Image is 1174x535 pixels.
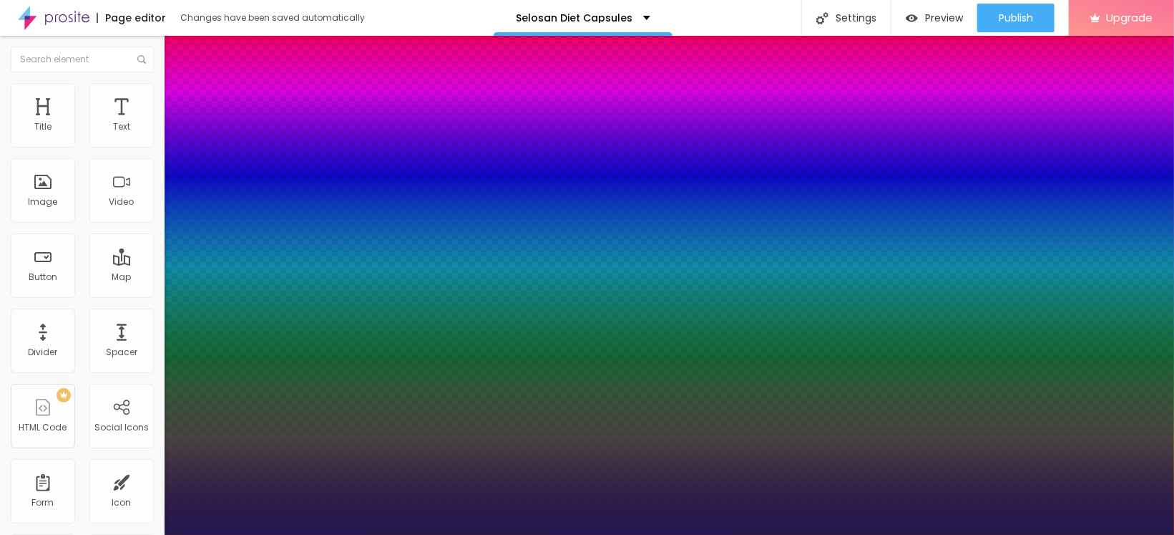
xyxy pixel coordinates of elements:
div: Form [32,498,54,508]
div: Social Icons [94,423,149,433]
div: Title [34,122,52,132]
div: Divider [29,347,58,357]
input: Search element [11,47,154,72]
div: Changes have been saved automatically [180,14,365,22]
div: Image [29,197,58,207]
button: Publish [977,4,1055,32]
span: Publish [999,12,1033,24]
div: Map [112,272,132,282]
img: Icone [816,12,828,24]
div: Video [109,197,134,207]
span: Upgrade [1106,11,1153,24]
div: Page editor [97,13,166,23]
img: view-1.svg [906,12,918,24]
div: Button [29,272,57,282]
p: Selosan Diet Capsules [516,13,632,23]
button: Preview [891,4,977,32]
img: Icone [137,55,146,64]
div: HTML Code [19,423,67,433]
div: Spacer [106,347,137,357]
span: Preview [925,12,963,24]
div: Icon [112,498,132,508]
div: Text [113,122,130,132]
